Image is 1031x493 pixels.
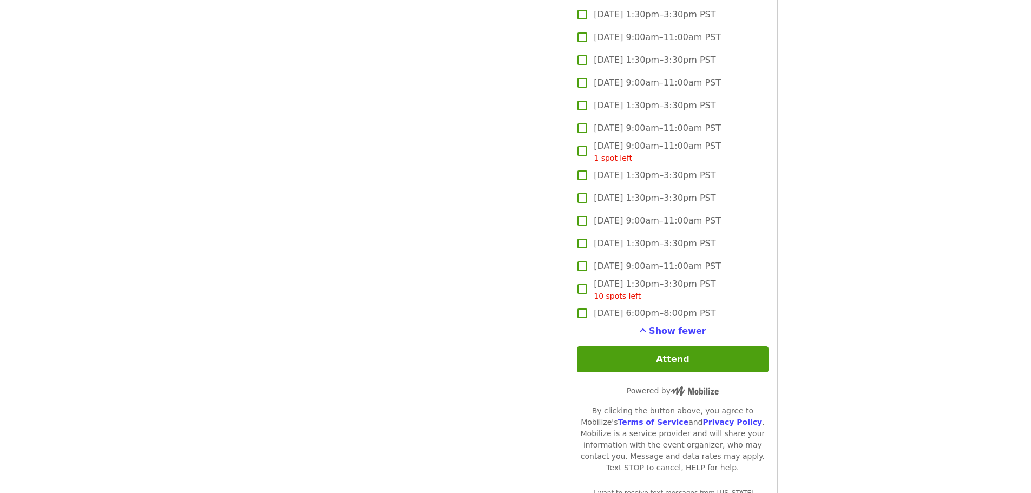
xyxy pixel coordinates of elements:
span: [DATE] 9:00am–11:00am PST [594,140,721,164]
span: [DATE] 1:30pm–3:30pm PST [594,54,715,67]
span: [DATE] 9:00am–11:00am PST [594,76,721,89]
span: 10 spots left [594,292,641,300]
span: [DATE] 9:00am–11:00am PST [594,122,721,135]
span: [DATE] 9:00am–11:00am PST [594,260,721,273]
img: Powered by Mobilize [671,386,719,396]
span: [DATE] 1:30pm–3:30pm PST [594,99,715,112]
span: [DATE] 1:30pm–3:30pm PST [594,278,715,302]
span: [DATE] 6:00pm–8:00pm PST [594,307,715,320]
div: By clicking the button above, you agree to Mobilize's and . Mobilize is a service provider and wi... [577,405,768,474]
button: See more timeslots [639,325,706,338]
span: 1 spot left [594,154,632,162]
span: Powered by [627,386,719,395]
a: Terms of Service [618,418,688,426]
span: Show fewer [649,326,706,336]
span: [DATE] 9:00am–11:00am PST [594,214,721,227]
span: [DATE] 9:00am–11:00am PST [594,31,721,44]
span: [DATE] 1:30pm–3:30pm PST [594,169,715,182]
span: [DATE] 1:30pm–3:30pm PST [594,237,715,250]
a: Privacy Policy [702,418,762,426]
button: Attend [577,346,768,372]
span: [DATE] 1:30pm–3:30pm PST [594,8,715,21]
span: [DATE] 1:30pm–3:30pm PST [594,192,715,205]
